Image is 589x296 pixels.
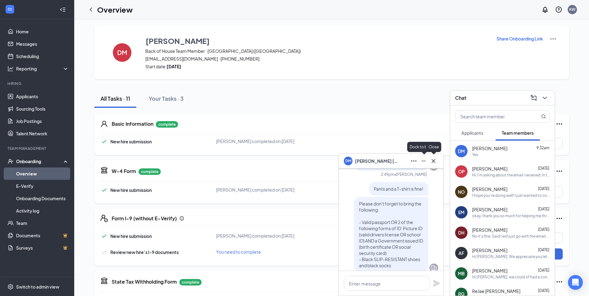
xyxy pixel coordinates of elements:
div: AF [459,250,464,256]
p: complete [139,168,161,175]
h5: W-4 Form [112,168,136,175]
div: 2:49pm [381,172,394,177]
svg: Ellipses [556,215,563,222]
span: [DATE] [538,207,549,211]
h4: DM [117,50,127,55]
div: OP [458,168,465,175]
a: Activity log [16,205,69,217]
svg: FormI9EVerifyIcon [100,215,108,222]
a: Applicants [16,90,69,103]
div: Hiring [7,81,68,86]
div: Close [426,142,441,152]
span: Please don't forget to bring the following: - Valid passport OR 2 of the following forms of ID: P... [359,201,423,268]
svg: Checkmark [100,138,108,145]
svg: Minimize [420,157,427,165]
span: You need to complete [216,249,261,255]
div: Dock to bottom [407,142,441,152]
svg: UserCheck [7,158,14,164]
div: Yes [472,152,478,157]
h5: Basic Information [112,121,153,127]
span: [PERSON_NAME] [472,247,507,253]
div: DH [458,230,464,236]
a: SurveysCrown [16,242,69,254]
span: • [PERSON_NAME] [394,172,427,177]
div: NO [458,189,465,195]
span: [EMAIL_ADDRESS][DOMAIN_NAME] · [PHONE_NUMBER] [145,56,489,62]
div: Onboarding [16,158,64,164]
span: ReJae [PERSON_NAME] [472,288,520,294]
span: New hire submission [110,233,152,239]
span: Pants and a T-shirt is fine! [374,186,423,192]
button: Ellipses [409,156,419,166]
span: Team members [502,130,534,136]
span: [DATE] [538,268,549,273]
svg: Checkmark [100,248,108,256]
svg: Notifications [541,6,549,13]
p: complete [179,279,202,285]
a: DocumentsCrown [16,229,69,242]
svg: Settings [7,284,14,290]
svg: Plane [433,280,440,287]
span: [DATE] [538,247,549,252]
svg: Ellipses [556,120,563,128]
span: [PERSON_NAME] [472,166,507,172]
div: DM [458,148,465,154]
div: Switch to admin view [16,284,59,290]
p: Share Onboarding Link [497,36,543,42]
input: Search team member [455,111,529,122]
a: Overview [16,167,69,180]
svg: QuestionInfo [555,6,562,13]
h5: Form I-9 (without E-Verify) [112,215,177,222]
div: okay, thank you so much for helping me through this! [472,213,550,218]
svg: ChevronDown [541,94,548,102]
div: MB [458,270,465,277]
svg: Cross [430,157,437,165]
span: [PERSON_NAME] completed on [DATE] [216,138,294,144]
svg: ChevronLeft [87,6,95,13]
h3: Chat [455,95,466,101]
svg: Ellipses [556,167,563,175]
div: I hope you’re doing well! I just wanted to confirm that I’ll be back in town on [DATE], and I’m e... [472,193,550,198]
a: Messages [16,38,69,50]
span: Back of House Team Member · [GEOGRAPHIC_DATA] ([GEOGRAPHIC_DATA]) [145,48,489,54]
svg: Ellipses [556,278,563,285]
span: [PERSON_NAME] [472,186,507,192]
span: Start date: [145,63,489,70]
svg: Checkmark [100,186,108,194]
a: E-Verify [16,180,69,192]
svg: User [100,120,108,128]
a: Talent Network [16,127,69,140]
button: ComposeMessage [529,93,539,103]
div: KW [569,7,575,12]
a: Scheduling [16,50,69,62]
svg: Checkmark [100,232,108,240]
button: Share Onboarding Link [496,35,543,42]
strong: [DATE] [167,64,181,69]
span: [PERSON_NAME] completed on [DATE] [216,233,294,239]
h5: State Tax Withholding Form [112,278,177,285]
div: Team Management [7,146,68,151]
span: [DATE] [538,227,549,232]
svg: Info [179,216,184,221]
p: complete [156,121,178,128]
svg: Collapse [60,6,66,13]
div: Your Tasks · 3 [149,95,184,102]
span: [PERSON_NAME] [PERSON_NAME] [355,158,398,164]
button: ChevronDown [540,93,550,103]
h1: Overview [97,4,133,15]
a: Onboarding Documents [16,192,69,205]
div: EM [458,209,464,215]
svg: ComposeMessage [530,94,537,102]
span: [DATE] [538,186,549,191]
span: [PERSON_NAME] [472,227,507,233]
div: Hi, I'm asking about the email i received. In the email it mentions to wear non slip shoes and bl... [472,172,550,178]
svg: WorkstreamLogo [7,6,13,12]
h3: [PERSON_NAME] [146,36,210,46]
svg: Analysis [7,66,14,72]
span: New hire submission [110,187,152,193]
span: New hire submission [110,139,152,144]
a: Job Postings [16,115,69,127]
svg: TaxGovernmentIcon [100,277,108,284]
